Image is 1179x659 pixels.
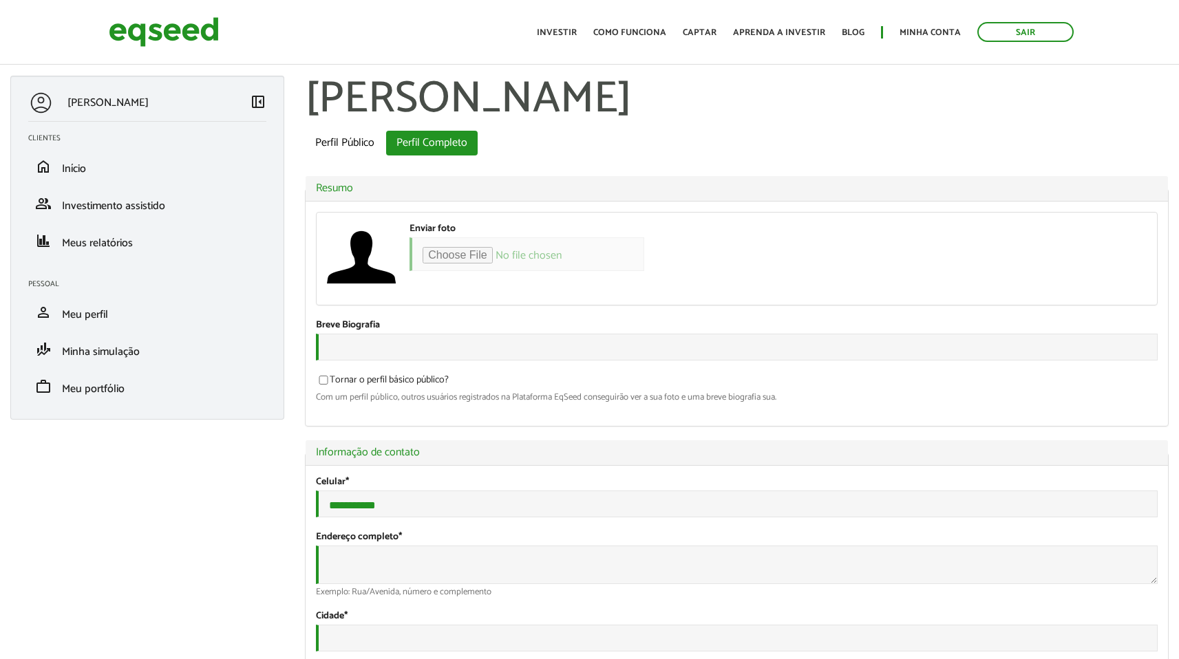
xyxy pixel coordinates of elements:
h1: [PERSON_NAME] [305,76,1169,124]
div: Com um perfil público, outros usuários registrados na Plataforma EqSeed conseguirão ver a sua fot... [316,393,1158,402]
a: Captar [683,28,716,37]
span: person [35,304,52,321]
li: Meu portfólio [18,368,277,405]
span: Investimento assistido [62,197,165,215]
span: Início [62,160,86,178]
li: Meu perfil [18,294,277,331]
span: Meu perfil [62,305,108,324]
a: Resumo [316,183,1158,194]
label: Endereço completo [316,532,402,542]
a: Blog [842,28,864,37]
li: Meus relatórios [18,222,277,259]
span: Este campo é obrigatório. [344,608,348,624]
span: home [35,158,52,175]
a: finance_modeMinha simulação [28,341,266,358]
label: Celular [316,477,349,487]
a: homeInício [28,158,266,175]
a: financeMeus relatórios [28,233,266,249]
h2: Clientes [28,134,277,142]
span: group [35,195,52,212]
span: Minha simulação [62,343,140,361]
a: groupInvestimento assistido [28,195,266,212]
li: Início [18,148,277,185]
label: Cidade [316,612,348,621]
span: finance [35,233,52,249]
a: personMeu perfil [28,304,266,321]
img: EqSeed [109,14,219,50]
li: Minha simulação [18,331,277,368]
h2: Pessoal [28,280,277,288]
span: left_panel_close [250,94,266,110]
a: Aprenda a investir [733,28,825,37]
div: Exemplo: Rua/Avenida, número e complemento [316,587,1158,596]
a: Investir [537,28,577,37]
p: [PERSON_NAME] [67,96,149,109]
img: Foto de Bruno Sampaio [327,223,396,292]
a: Como funciona [593,28,666,37]
a: Sair [977,22,1074,42]
label: Tornar o perfil básico público? [316,376,449,389]
span: work [35,378,52,395]
a: Colapsar menu [250,94,266,113]
label: Enviar foto [410,224,456,234]
a: workMeu portfólio [28,378,266,395]
a: Informação de contato [316,447,1158,458]
span: Este campo é obrigatório. [399,529,402,545]
label: Breve Biografia [316,321,380,330]
input: Tornar o perfil básico público? [311,376,336,385]
a: Ver perfil do usuário. [327,223,396,292]
li: Investimento assistido [18,185,277,222]
span: Este campo é obrigatório. [346,474,349,490]
span: Meus relatórios [62,234,133,252]
a: Perfil Público [305,131,385,155]
a: Perfil Completo [386,131,478,155]
span: finance_mode [35,341,52,358]
span: Meu portfólio [62,380,125,398]
a: Minha conta [900,28,961,37]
